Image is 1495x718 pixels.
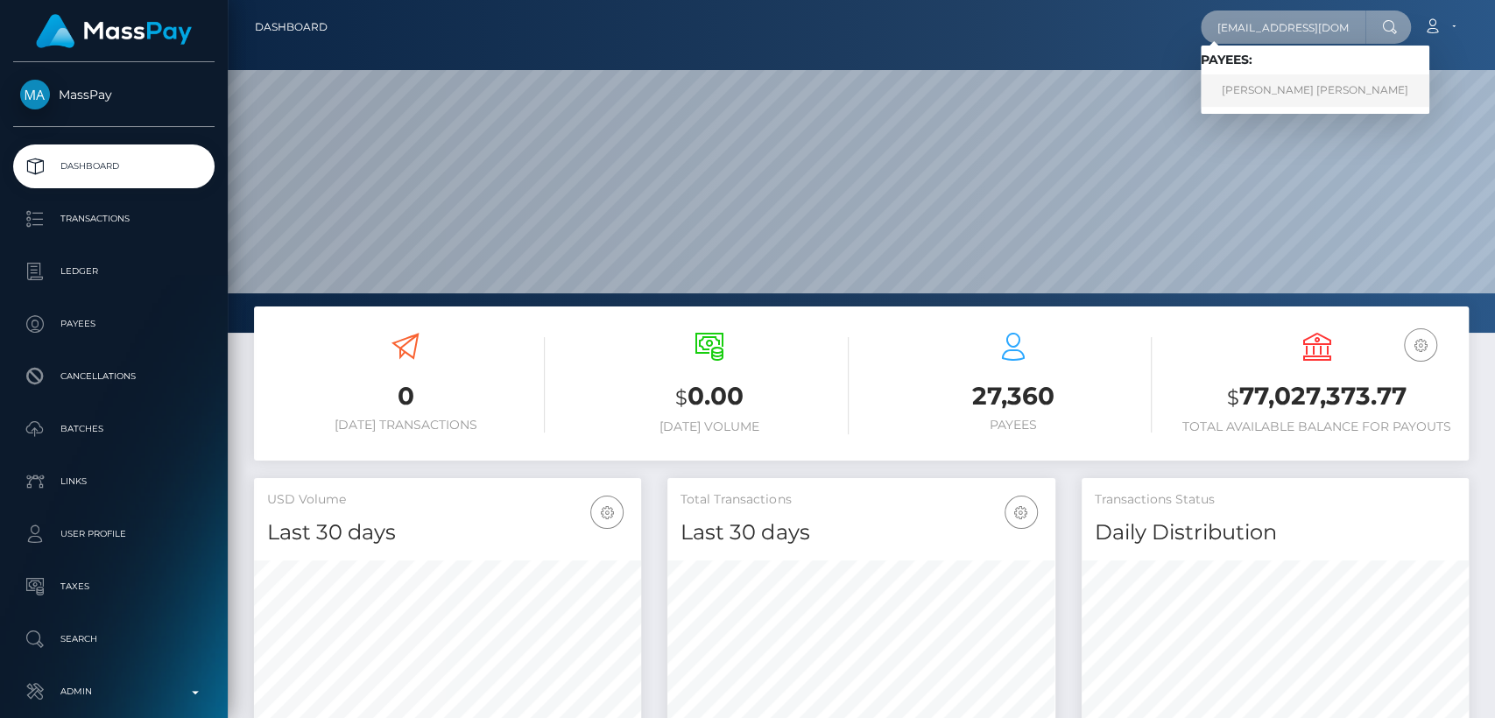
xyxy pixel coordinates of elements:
small: $ [675,385,688,410]
small: $ [1227,385,1239,410]
h5: USD Volume [267,491,628,509]
span: MassPay [13,87,215,102]
a: User Profile [13,512,215,556]
h5: Total Transactions [681,491,1041,509]
h6: Payees [875,418,1153,433]
p: Admin [20,679,208,705]
p: Batches [20,416,208,442]
h4: Last 30 days [681,517,1041,548]
h4: Last 30 days [267,517,628,548]
p: Taxes [20,574,208,600]
p: Ledger [20,258,208,285]
p: Search [20,626,208,652]
h5: Transactions Status [1095,491,1456,509]
p: User Profile [20,521,208,547]
p: Dashboard [20,153,208,179]
input: Search... [1201,11,1365,44]
p: Links [20,468,208,495]
h3: 77,027,373.77 [1178,379,1456,415]
a: Dashboard [13,144,215,188]
a: Admin [13,670,215,714]
a: Dashboard [255,9,328,46]
img: MassPay [20,80,50,109]
h6: [DATE] Transactions [267,418,545,433]
h3: 0 [267,379,545,413]
a: Cancellations [13,355,215,398]
h4: Daily Distribution [1095,517,1456,548]
img: MassPay Logo [36,14,192,48]
a: [PERSON_NAME] [PERSON_NAME] [1201,74,1429,107]
p: Cancellations [20,363,208,390]
h6: Total Available Balance for Payouts [1178,419,1456,434]
a: Payees [13,302,215,346]
h3: 27,360 [875,379,1153,413]
h6: Payees: [1201,53,1429,67]
p: Payees [20,311,208,337]
h3: 0.00 [571,379,849,415]
h6: [DATE] Volume [571,419,849,434]
a: Batches [13,407,215,451]
a: Links [13,460,215,503]
a: Ledger [13,250,215,293]
a: Search [13,617,215,661]
a: Taxes [13,565,215,609]
p: Transactions [20,206,208,232]
a: Transactions [13,197,215,241]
